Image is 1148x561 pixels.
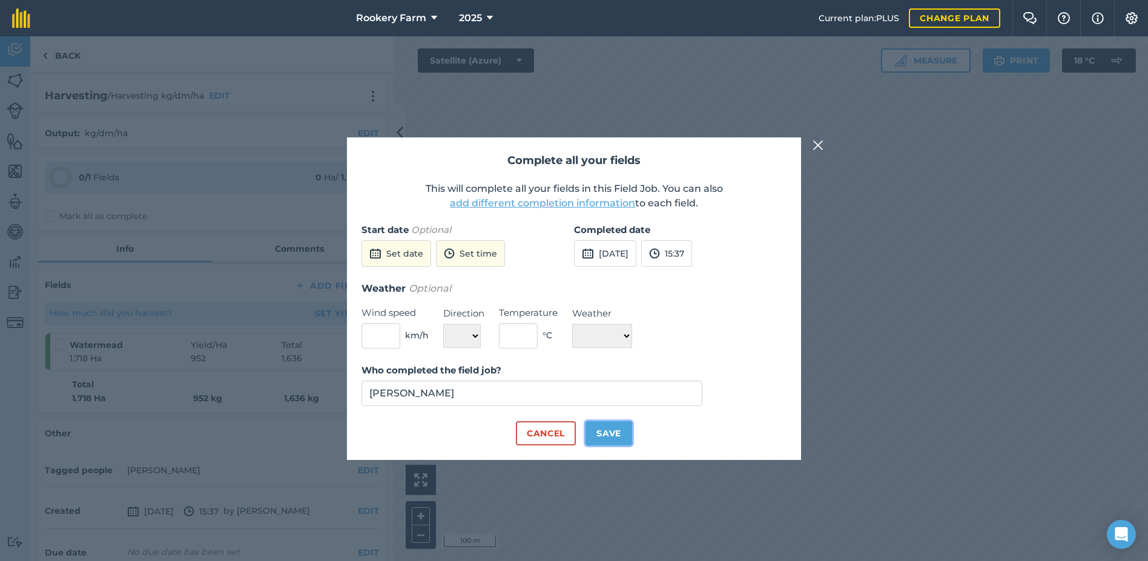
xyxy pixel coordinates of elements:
[411,224,451,235] em: Optional
[361,240,431,267] button: Set date
[543,329,552,342] span: ° C
[12,8,30,28] img: fieldmargin Logo
[582,246,594,261] img: svg+xml;base64,PD94bWwgdmVyc2lvbj0iMS4wIiBlbmNvZGluZz0idXRmLTgiPz4KPCEtLSBHZW5lcmF0b3I6IEFkb2JlIE...
[1092,11,1104,25] img: svg+xml;base64,PHN2ZyB4bWxucz0iaHR0cDovL3d3dy53My5vcmcvMjAwMC9zdmciIHdpZHRoPSIxNyIgaGVpZ2h0PSIxNy...
[586,421,632,445] button: Save
[361,224,409,235] strong: Start date
[405,329,429,342] span: km/h
[361,152,787,169] h2: Complete all your fields
[459,11,482,25] span: 2025
[444,246,455,261] img: svg+xml;base64,PD94bWwgdmVyc2lvbj0iMS4wIiBlbmNvZGluZz0idXRmLTgiPz4KPCEtLSBHZW5lcmF0b3I6IEFkb2JlIE...
[574,240,636,267] button: [DATE]
[356,11,426,25] span: Rookery Farm
[1124,12,1139,24] img: A cog icon
[574,224,650,235] strong: Completed date
[369,246,381,261] img: svg+xml;base64,PD94bWwgdmVyc2lvbj0iMS4wIiBlbmNvZGluZz0idXRmLTgiPz4KPCEtLSBHZW5lcmF0b3I6IEFkb2JlIE...
[1107,520,1136,549] div: Open Intercom Messenger
[436,240,505,267] button: Set time
[813,138,823,153] img: svg+xml;base64,PHN2ZyB4bWxucz0iaHR0cDovL3d3dy53My5vcmcvMjAwMC9zdmciIHdpZHRoPSIyMiIgaGVpZ2h0PSIzMC...
[641,240,692,267] button: 15:37
[361,182,787,211] p: This will complete all your fields in this Field Job. You can also to each field.
[819,11,899,25] span: Current plan : PLUS
[361,306,429,320] label: Wind speed
[499,306,558,320] label: Temperature
[361,281,787,297] h3: Weather
[409,283,451,294] em: Optional
[572,306,632,321] label: Weather
[443,306,484,321] label: Direction
[450,196,635,211] button: add different completion information
[649,246,660,261] img: svg+xml;base64,PD94bWwgdmVyc2lvbj0iMS4wIiBlbmNvZGluZz0idXRmLTgiPz4KPCEtLSBHZW5lcmF0b3I6IEFkb2JlIE...
[361,364,501,376] strong: Who completed the field job?
[909,8,1000,28] a: Change plan
[1057,12,1071,24] img: A question mark icon
[1023,12,1037,24] img: Two speech bubbles overlapping with the left bubble in the forefront
[516,421,576,445] button: Cancel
